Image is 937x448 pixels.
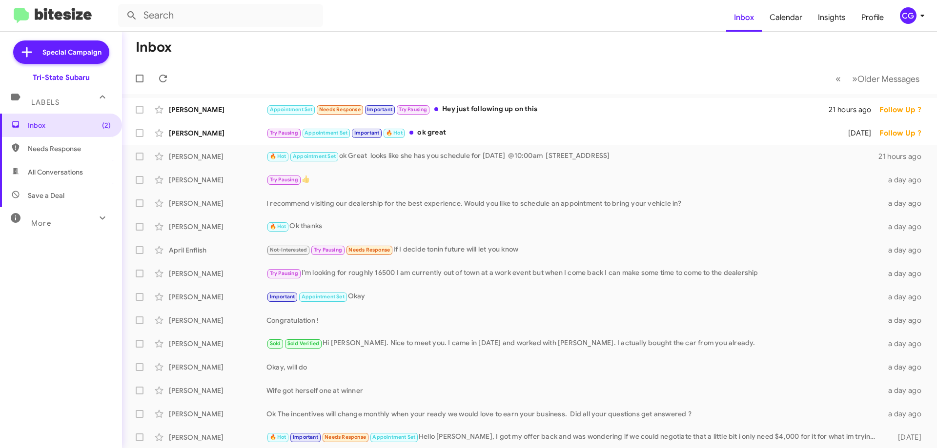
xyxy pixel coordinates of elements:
div: Ok The incentives will change monthly when your ready we would love to earn your business. Did al... [266,409,882,419]
div: a day ago [882,222,929,232]
span: Needs Response [325,434,366,440]
span: 🔥 Hot [270,434,286,440]
span: (2) [102,120,111,130]
div: I recommend visiting our dealership for the best experience. Would you like to schedule an appoin... [266,198,882,208]
span: « [835,73,841,85]
div: [PERSON_NAME] [169,152,266,161]
span: Appointment Set [293,153,336,159]
div: Follow Up ? [879,128,929,138]
span: 🔥 Hot [270,223,286,230]
span: Not-Interested [270,247,307,253]
span: Inbox [28,120,111,130]
div: Ok thanks [266,221,882,232]
span: Try Pausing [270,130,298,136]
div: 👍 [266,174,882,185]
a: Special Campaign [13,40,109,64]
div: a day ago [882,315,929,325]
span: All Conversations [28,167,83,177]
div: Wife got herself one at winner [266,386,882,395]
span: 🔥 Hot [270,153,286,159]
div: [PERSON_NAME] [169,128,266,138]
div: [PERSON_NAME] [169,409,266,419]
button: Previous [830,69,847,89]
div: [PERSON_NAME] [169,222,266,232]
div: a day ago [882,245,929,255]
span: Special Campaign [42,47,102,57]
div: Hi [PERSON_NAME]. Nice to meet you. I came in [DATE] and worked with [PERSON_NAME]. I actually bo... [266,338,882,349]
span: 🔥 Hot [386,130,403,136]
a: Insights [810,3,854,32]
span: Try Pausing [270,176,298,183]
span: Save a Deal [28,191,64,200]
div: [PERSON_NAME] [169,362,266,372]
div: a day ago [882,269,929,278]
div: Hello [PERSON_NAME], I got my offer back and was wondering if we could negotiate that a little bi... [266,431,882,443]
span: Older Messages [857,74,919,84]
div: Okay [266,291,882,302]
div: [PERSON_NAME] [169,339,266,349]
div: a day ago [882,386,929,395]
div: Tri-State Subaru [33,73,90,82]
a: Inbox [726,3,762,32]
span: Important [367,106,392,113]
span: Important [270,293,295,300]
div: If I decide tonin future will let you know [266,244,882,255]
div: 21 hours ago [829,105,879,115]
div: Follow Up ? [879,105,929,115]
div: [DATE] [835,128,879,138]
a: Profile [854,3,892,32]
span: Try Pausing [399,106,427,113]
span: More [31,219,51,228]
div: [PERSON_NAME] [169,198,266,208]
div: a day ago [882,198,929,208]
div: Congratulation ! [266,315,882,325]
div: a day ago [882,292,929,302]
a: Calendar [762,3,810,32]
div: a day ago [882,175,929,185]
div: CG [900,7,917,24]
span: Appointment Set [270,106,313,113]
div: [DATE] [882,432,929,442]
nav: Page navigation example [830,69,925,89]
div: [PERSON_NAME] [169,105,266,115]
span: » [852,73,857,85]
button: Next [846,69,925,89]
div: I'm looking for roughly 16500 I am currently out of town at a work event but when I come back I c... [266,268,882,279]
div: Hey just following up on this [266,104,829,115]
span: Sold Verified [287,340,320,347]
div: ok Great looks like she has you schedule for [DATE] @10:00am [STREET_ADDRESS] [266,151,878,162]
span: Important [293,434,318,440]
div: April Enflish [169,245,266,255]
span: Needs Response [28,144,111,154]
span: Appointment Set [305,130,347,136]
span: Try Pausing [314,247,342,253]
input: Search [118,4,323,27]
span: Try Pausing [270,270,298,276]
span: Labels [31,98,60,107]
div: a day ago [882,339,929,349]
span: Sold [270,340,281,347]
span: Appointment Set [302,293,345,300]
span: Appointment Set [372,434,415,440]
div: [PERSON_NAME] [169,175,266,185]
span: Needs Response [348,247,390,253]
div: Okay, will do [266,362,882,372]
div: [PERSON_NAME] [169,269,266,278]
div: [PERSON_NAME] [169,386,266,395]
div: 21 hours ago [878,152,929,161]
div: a day ago [882,362,929,372]
div: [PERSON_NAME] [169,315,266,325]
div: [PERSON_NAME] [169,292,266,302]
div: [PERSON_NAME] [169,432,266,442]
span: Important [354,130,380,136]
button: CG [892,7,926,24]
h1: Inbox [136,39,172,55]
span: Needs Response [319,106,361,113]
div: ok great [266,127,835,138]
div: a day ago [882,409,929,419]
